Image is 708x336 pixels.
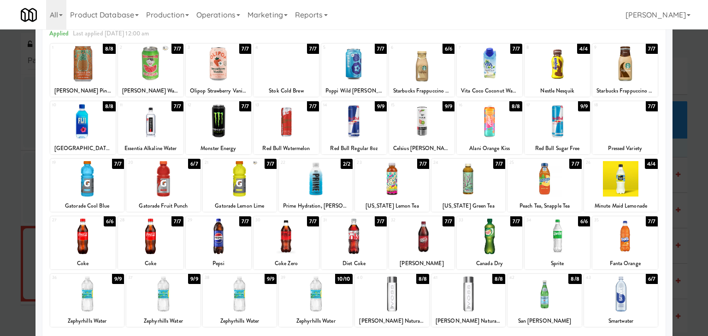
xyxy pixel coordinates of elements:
div: Pepsi [186,258,251,269]
div: [PERSON_NAME] [390,258,453,269]
div: 247/7[US_STATE] Green Tea [431,159,505,212]
div: Gatorade Cool Blue [50,200,124,212]
div: Minute Maid Lemonade [584,200,658,212]
div: Monster Energy [186,143,251,154]
div: [PERSON_NAME] Natural Spring Water [356,315,427,327]
div: Monster Energy [187,143,250,154]
div: Sprite [525,258,590,269]
div: Zephyrhills Water [279,315,353,327]
div: Gatorade Fruit Punch [128,200,199,212]
div: 8/8 [509,101,522,111]
div: 7/7 [171,101,183,111]
div: 217/7Gatorade Lemon Lime [203,159,277,212]
div: 6/6 [104,216,116,226]
div: Canada Dry [458,258,521,269]
div: 10/10 [335,274,353,284]
div: San [PERSON_NAME] [509,315,580,327]
div: [PERSON_NAME] Pineapple 12oz [52,85,114,97]
div: 4/4 [645,159,658,169]
div: 9/9 [442,101,454,111]
div: Alani Orange Kiss [458,143,521,154]
div: Red Bull Regular 8oz [321,143,387,154]
div: 337/7Canada Dry [457,216,522,269]
div: Olipop Strawberry Vanilla [MEDICAL_DATA] Soda [187,85,250,97]
div: [GEOGRAPHIC_DATA] [50,143,116,154]
div: Stok Cold Brew [255,85,318,97]
div: 276/6Coke [50,216,116,269]
div: 1 [52,44,83,52]
div: Nestle Nesquik [525,85,590,97]
div: 57/7Poppi Wild [PERSON_NAME] [321,44,387,97]
div: Prime Hydration, [PERSON_NAME] [279,200,353,212]
div: 37 [128,274,163,282]
div: 369/9Zephyrhills Water [50,274,124,327]
div: Pepsi [187,258,250,269]
div: 7/7 [307,44,319,54]
div: Vita Coco Coconut Water [457,85,522,97]
div: 42 [509,274,544,282]
div: 159/9Celsius [PERSON_NAME] [389,101,454,154]
div: 26 [586,159,621,167]
div: Gatorade Lemon Lime [204,200,275,212]
div: 37/7Olipop Strawberry Vanilla [MEDICAL_DATA] Soda [186,44,251,97]
div: Gatorade Cool Blue [52,200,123,212]
div: 307/7Coke Zero [254,216,319,269]
div: 317/7Diet Coke [321,216,387,269]
div: 9/9 [578,101,590,111]
div: 7/7 [239,44,251,54]
div: 257/7Peach Tea, Snapple Tea [507,159,581,212]
div: Coke [119,258,182,269]
div: 6/7 [646,274,658,284]
div: 38 [205,274,240,282]
div: Nestle Nesquik [526,85,589,97]
div: 187/7Pressed Variety [592,101,658,154]
span: Last applied [DATE] 12:00 am [73,29,149,38]
div: 418/8[PERSON_NAME] Natural Spring Water [431,274,505,327]
div: 40 [357,274,392,282]
div: [PERSON_NAME] Watermelon [118,85,183,97]
div: Peach Tea, Snapple Tea [509,200,580,212]
div: 6 [391,44,422,52]
div: Smartwater [585,315,656,327]
div: Starbucks Frappuccino Vanilla Coffee [390,85,453,97]
div: 32 [391,216,422,224]
div: 7/7 [265,159,277,169]
div: Red Bull Watermelon [254,143,319,154]
div: Zephyrhills Water [128,315,199,327]
div: Prime Hydration, [PERSON_NAME] [280,200,351,212]
div: 7/7 [510,44,522,54]
div: [PERSON_NAME] Natural Spring Water [431,315,505,327]
div: Coke [50,258,116,269]
div: 25 [509,159,544,167]
div: Zephyrhills Water [126,315,200,327]
div: Minute Maid Lemonade [585,200,656,212]
div: Diet Coke [323,258,385,269]
div: Zephyrhills Water [203,315,277,327]
div: 237/7[US_STATE] Lemon Tea [355,159,429,212]
div: 33 [459,216,490,224]
div: [US_STATE] Green Tea [431,200,505,212]
div: [GEOGRAPHIC_DATA] [52,143,114,154]
div: 7/7 [646,44,658,54]
div: 15 [391,101,422,109]
div: 436/7Smartwater [584,274,658,327]
div: [PERSON_NAME] Pineapple 12oz [50,85,116,97]
div: 21 [205,159,240,167]
div: Zephyrhills Water [280,315,351,327]
div: 7/7 [171,44,183,54]
div: 8/8 [416,274,429,284]
div: 47/7Stok Cold Brew [254,44,319,97]
div: Alani Orange Kiss [457,143,522,154]
div: 4 [255,44,286,52]
div: 389/9Zephyrhills Water [203,274,277,327]
div: 8 [526,44,557,52]
div: 357/7Fanta Orange [592,216,658,269]
div: 327/7[PERSON_NAME] [389,216,454,269]
div: Zephyrhills Water [204,315,275,327]
div: 8/8 [103,44,116,54]
div: 137/7Red Bull Watermelon [254,101,319,154]
div: 5 [323,44,354,52]
div: 428/8San [PERSON_NAME] [507,274,581,327]
div: 10 [52,101,83,109]
div: 77/7Vita Coco Coconut Water [457,44,522,97]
